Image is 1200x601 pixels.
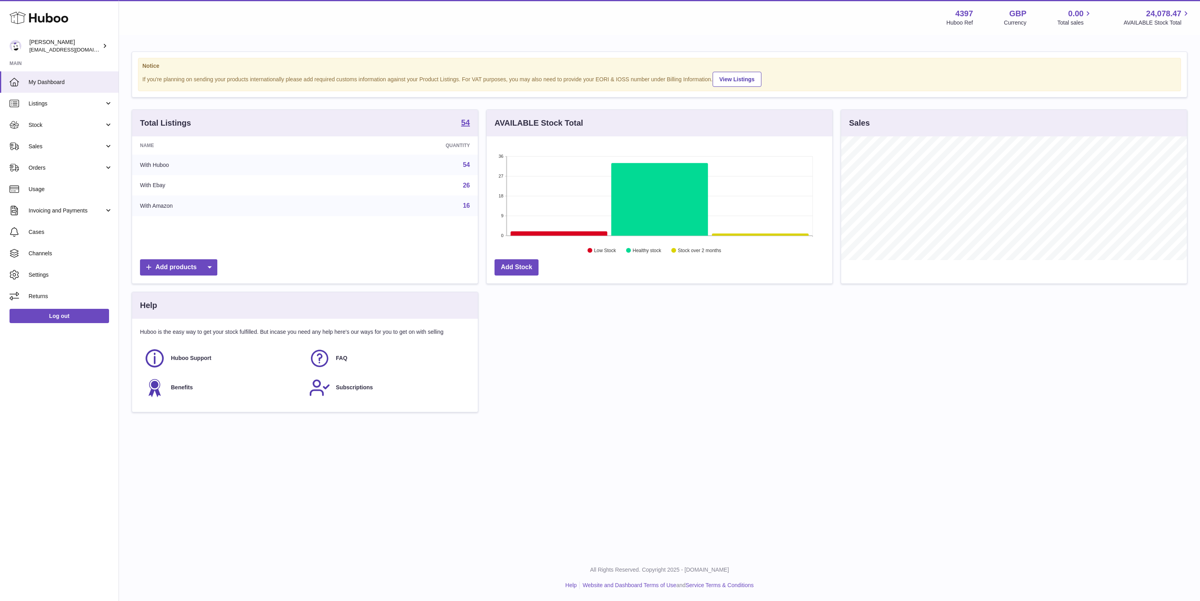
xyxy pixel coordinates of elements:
strong: 4397 [955,8,973,19]
text: Stock over 2 months [678,248,721,253]
span: 24,078.47 [1146,8,1181,19]
th: Quantity [321,136,478,155]
a: 16 [463,202,470,209]
a: 54 [461,119,470,128]
text: 9 [501,213,503,218]
a: FAQ [309,348,466,369]
span: Sales [29,143,104,150]
td: With Ebay [132,175,321,196]
li: and [580,582,753,589]
span: Returns [29,293,113,300]
img: drumnnbass@gmail.com [10,40,21,52]
a: Huboo Support [144,348,301,369]
a: 0.00 Total sales [1057,8,1093,27]
strong: GBP [1009,8,1026,19]
span: Benefits [171,384,193,391]
div: Huboo Ref [947,19,973,27]
span: [EMAIL_ADDRESS][DOMAIN_NAME] [29,46,117,53]
h3: AVAILABLE Stock Total [495,118,583,128]
a: Log out [10,309,109,323]
span: Orders [29,164,104,172]
span: Subscriptions [336,384,373,391]
text: 18 [498,193,503,198]
a: Subscriptions [309,377,466,398]
div: If you're planning on sending your products internationally please add required customs informati... [142,71,1177,87]
h3: Help [140,300,157,311]
a: Website and Dashboard Terms of Use [583,582,676,588]
td: With Amazon [132,195,321,216]
strong: 54 [461,119,470,126]
p: Huboo is the easy way to get your stock fulfilled. But incase you need any help here's our ways f... [140,328,470,336]
span: Channels [29,250,113,257]
span: Cases [29,228,113,236]
span: Stock [29,121,104,129]
a: Add Stock [495,259,539,276]
text: 0 [501,233,503,238]
text: 27 [498,174,503,178]
text: Low Stock [594,248,616,253]
strong: Notice [142,62,1177,70]
span: Invoicing and Payments [29,207,104,214]
span: Settings [29,271,113,279]
span: Huboo Support [171,354,211,362]
td: With Huboo [132,155,321,175]
a: Help [565,582,577,588]
div: Currency [1004,19,1027,27]
h3: Sales [849,118,870,128]
div: [PERSON_NAME] [29,38,101,54]
a: 54 [463,161,470,168]
a: 26 [463,182,470,189]
text: 36 [498,154,503,159]
a: 24,078.47 AVAILABLE Stock Total [1123,8,1190,27]
span: FAQ [336,354,347,362]
a: Benefits [144,377,301,398]
span: My Dashboard [29,78,113,86]
span: Usage [29,186,113,193]
th: Name [132,136,321,155]
text: Healthy stock [633,248,661,253]
span: AVAILABLE Stock Total [1123,19,1190,27]
a: Add products [140,259,217,276]
p: All Rights Reserved. Copyright 2025 - [DOMAIN_NAME] [125,566,1194,574]
a: Service Terms & Conditions [686,582,754,588]
h3: Total Listings [140,118,191,128]
span: Total sales [1057,19,1093,27]
span: 0.00 [1068,8,1084,19]
span: Listings [29,100,104,107]
a: View Listings [713,72,761,87]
